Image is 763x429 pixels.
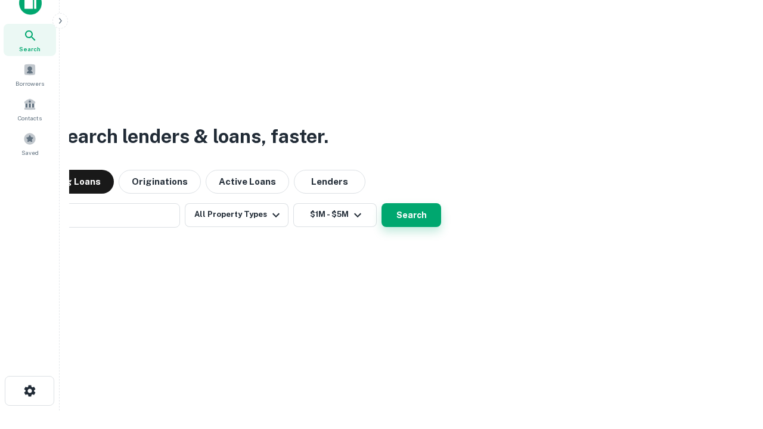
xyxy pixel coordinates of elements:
[4,93,56,125] a: Contacts
[119,170,201,194] button: Originations
[19,44,41,54] span: Search
[4,58,56,91] a: Borrowers
[293,203,377,227] button: $1M - $5M
[206,170,289,194] button: Active Loans
[18,113,42,123] span: Contacts
[703,334,763,391] iframe: Chat Widget
[294,170,365,194] button: Lenders
[185,203,289,227] button: All Property Types
[54,122,328,151] h3: Search lenders & loans, faster.
[4,128,56,160] a: Saved
[381,203,441,227] button: Search
[15,79,44,88] span: Borrowers
[4,24,56,56] a: Search
[21,148,39,157] span: Saved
